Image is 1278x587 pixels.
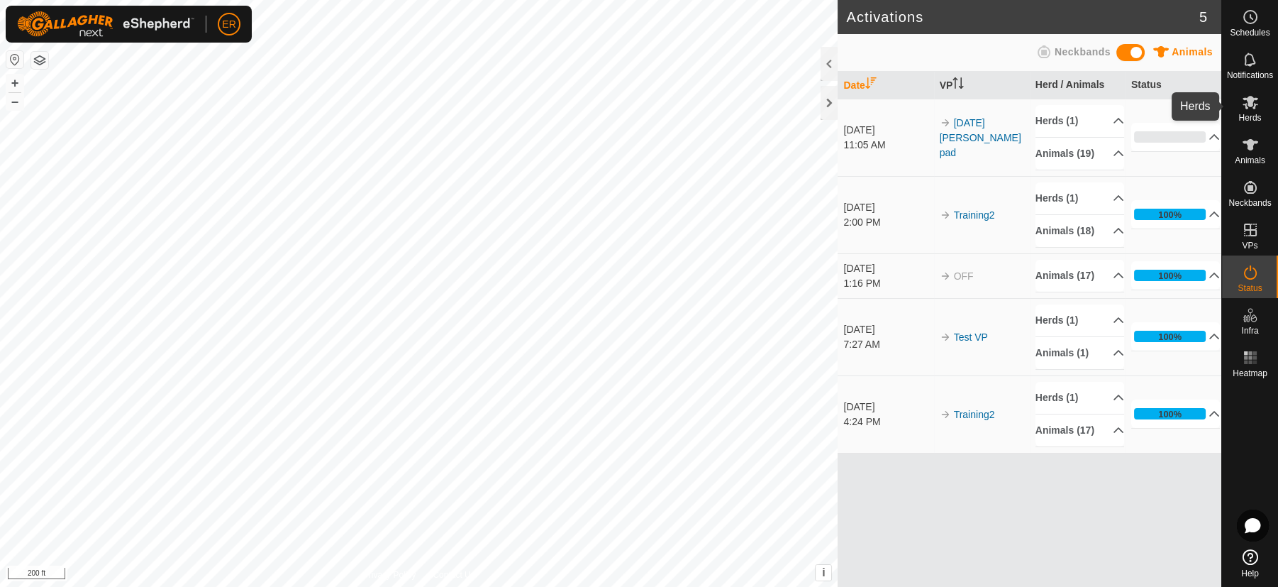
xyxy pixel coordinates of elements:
[954,270,974,282] span: OFF
[1131,400,1221,428] p-accordion-header: 100%
[1035,337,1125,369] p-accordion-header: Animals (1)
[846,9,1199,26] h2: Activations
[940,117,951,128] img: arrow
[1134,331,1206,342] div: 100%
[1126,72,1221,99] th: Status
[1228,199,1271,207] span: Neckbands
[934,72,1030,99] th: VP
[1158,407,1182,421] div: 100%
[1035,382,1125,414] p-accordion-header: Herds (1)
[1131,200,1221,229] p-accordion-header: 100%
[1035,182,1125,214] p-accordion-header: Herds (1)
[1235,156,1265,165] span: Animals
[1035,105,1125,137] p-accordion-header: Herds (1)
[1158,208,1182,221] div: 100%
[222,17,235,32] span: ER
[954,409,995,420] a: Training2
[1134,131,1206,143] div: 0%
[1172,46,1213,57] span: Animals
[843,200,933,215] div: [DATE]
[433,569,474,581] a: Contact Us
[1134,408,1206,419] div: 100%
[952,79,964,91] p-sorticon: Activate to sort
[1030,72,1126,99] th: Herd / Animals
[1230,28,1269,37] span: Schedules
[1035,305,1125,336] p-accordion-header: Herds (1)
[6,75,23,92] button: +
[940,270,951,282] img: arrow
[843,276,933,291] div: 1:16 PM
[940,409,951,420] img: arrow
[940,117,1021,158] a: [DATE] [PERSON_NAME] pad
[1227,71,1273,79] span: Notifications
[1233,369,1267,378] span: Heatmap
[1238,114,1261,122] span: Herds
[843,123,933,138] div: [DATE]
[843,415,933,429] div: 4:24 PM
[31,52,48,69] button: Map Layers
[843,215,933,230] div: 2:00 PM
[6,51,23,68] button: Reset Map
[843,261,933,276] div: [DATE]
[940,331,951,343] img: arrow
[1035,215,1125,247] p-accordion-header: Animals (18)
[1035,415,1125,446] p-accordion-header: Animals (17)
[1158,269,1182,282] div: 100%
[363,569,416,581] a: Privacy Policy
[1158,330,1182,344] div: 100%
[1134,270,1206,281] div: 100%
[1222,544,1278,583] a: Help
[1035,260,1125,292] p-accordion-header: Animals (17)
[822,566,825,578] span: i
[1241,327,1258,335] span: Infra
[843,138,933,153] div: 11:05 AM
[954,331,988,343] a: Test VP
[954,209,995,221] a: Training2
[843,322,933,337] div: [DATE]
[1131,322,1221,351] p-accordion-header: 100%
[1134,209,1206,220] div: 100%
[843,337,933,352] div: 7:27 AM
[6,93,23,110] button: –
[838,72,933,99] th: Date
[1199,6,1207,28] span: 5
[1035,138,1125,170] p-accordion-header: Animals (19)
[1055,46,1111,57] span: Neckbands
[1131,261,1221,290] p-accordion-header: 100%
[1238,284,1262,292] span: Status
[1131,123,1221,151] p-accordion-header: 0%
[1241,569,1259,578] span: Help
[940,209,951,221] img: arrow
[843,400,933,415] div: [DATE]
[17,11,194,37] img: Gallagher Logo
[1242,241,1257,250] span: VPs
[816,565,831,581] button: i
[865,79,877,91] p-sorticon: Activate to sort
